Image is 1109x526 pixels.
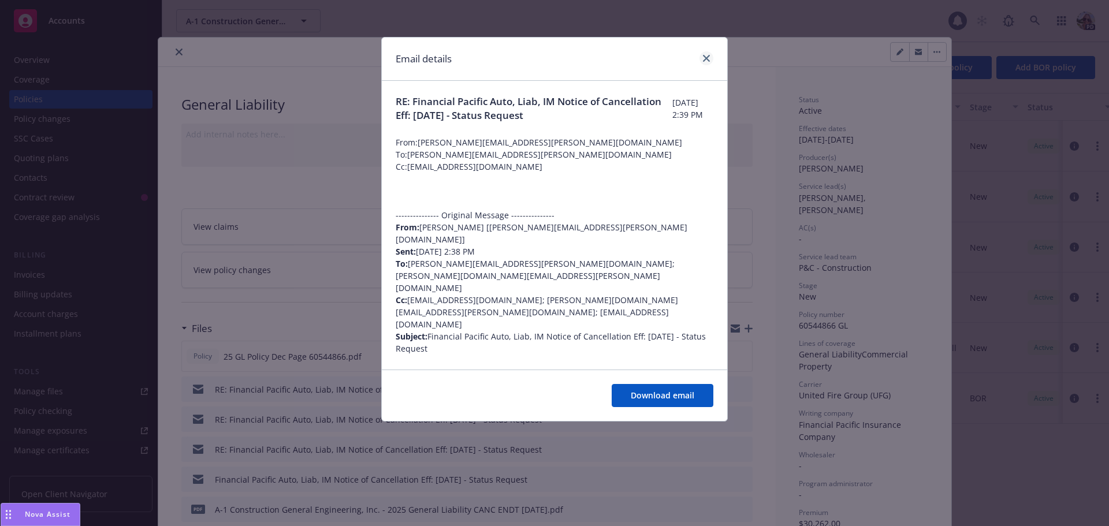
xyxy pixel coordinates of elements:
button: Nova Assist [1,503,80,526]
span: Nova Assist [25,509,70,519]
button: Download email [612,384,713,407]
div: Drag to move [1,503,16,525]
b: Subject: [396,331,427,342]
span: Download email [631,390,694,401]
